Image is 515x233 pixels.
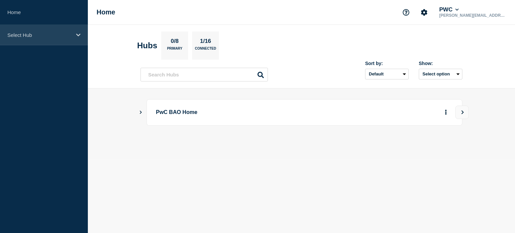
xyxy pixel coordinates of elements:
select: Sort by [365,69,409,79]
p: 0/8 [168,38,181,47]
p: Connected [195,47,216,54]
p: PwC BAO Home [156,106,341,119]
p: 1/16 [197,38,214,47]
p: [PERSON_NAME][EMAIL_ADDRESS][PERSON_NAME][DOMAIN_NAME] [438,13,508,18]
input: Search Hubs [140,68,268,81]
h1: Home [97,8,115,16]
div: Show: [419,61,462,66]
p: Select Hub [7,32,72,38]
h2: Hubs [137,41,157,50]
button: PWC [438,6,460,13]
button: More actions [442,106,450,119]
button: Account settings [417,5,431,19]
div: Sort by: [365,61,409,66]
button: Select option [419,69,462,79]
button: Show Connected Hubs [139,110,142,115]
p: Primary [167,47,182,54]
button: View [455,106,469,119]
button: Support [399,5,413,19]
